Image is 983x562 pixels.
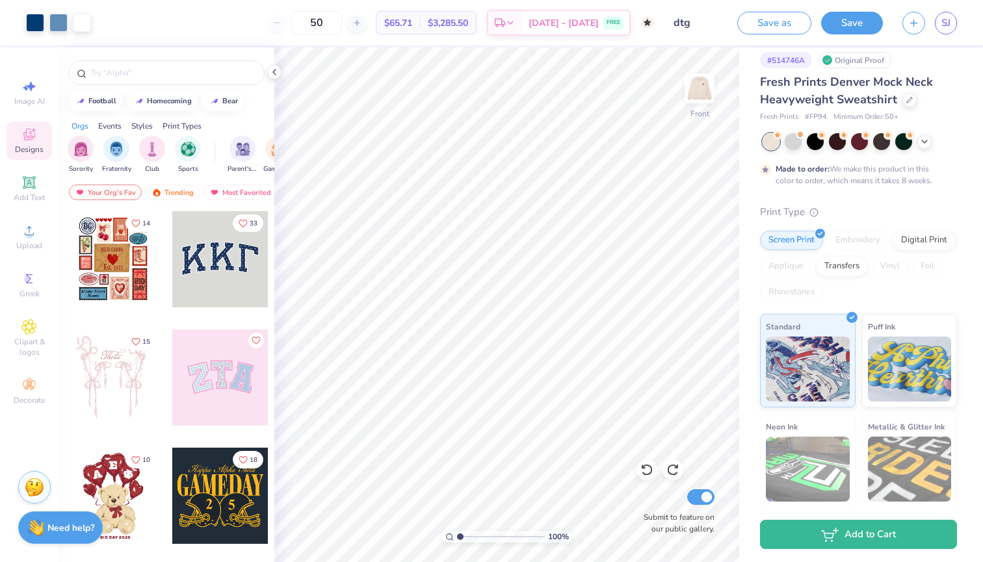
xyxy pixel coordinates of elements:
button: filter button [263,136,293,174]
div: football [88,97,116,105]
span: # FP94 [805,112,827,123]
span: Designs [15,144,44,155]
button: filter button [139,136,165,174]
img: Game Day Image [271,142,286,157]
span: 10 [142,457,150,463]
img: trending.gif [151,188,162,197]
button: Like [125,214,156,232]
button: Add to Cart [760,520,957,549]
span: Parent's Weekend [228,164,257,174]
div: Orgs [72,120,88,132]
div: Styles [131,120,153,132]
strong: Need help? [47,522,94,534]
button: filter button [68,136,94,174]
input: Untitled Design [664,10,727,36]
span: 18 [250,457,257,463]
span: Upload [16,240,42,251]
span: Minimum Order: 50 + [833,112,898,123]
div: Screen Print [760,231,823,250]
button: Like [233,451,263,468]
span: Metallic & Glitter Ink [868,420,945,433]
label: Submit to feature on our public gallery. [636,511,714,535]
span: Decorate [14,395,45,405]
button: football [68,92,122,111]
div: Digital Print [893,231,956,250]
img: trend_line.gif [209,97,220,105]
div: filter for Club [139,136,165,174]
img: Fraternity Image [109,142,124,157]
div: Embroidery [827,231,889,250]
button: bear [202,92,244,111]
div: Applique [760,257,812,276]
div: Original Proof [819,52,891,68]
span: Image AI [14,96,45,107]
span: Puff Ink [868,320,895,333]
span: Game Day [263,164,293,174]
div: Transfers [816,257,868,276]
input: – – [291,11,342,34]
button: Save [821,12,883,34]
img: most_fav.gif [209,188,220,197]
span: $65.71 [384,16,412,30]
img: trend_line.gif [134,97,144,105]
img: Sorority Image [73,142,88,157]
button: homecoming [127,92,198,111]
button: Like [125,333,156,350]
img: Metallic & Glitter Ink [868,437,952,502]
span: Standard [766,320,800,333]
img: Front [687,75,713,101]
img: Club Image [145,142,159,157]
button: filter button [228,136,257,174]
img: most_fav.gif [75,188,85,197]
img: Sports Image [181,142,196,157]
div: filter for Parent's Weekend [228,136,257,174]
div: homecoming [147,97,192,105]
div: # 514746A [760,52,812,68]
span: Fresh Prints Denver Mock Neck Heavyweight Sweatshirt [760,74,933,107]
a: SJ [935,12,957,34]
span: Clipart & logos [7,337,52,357]
div: bear [222,97,238,105]
span: $3,285.50 [428,16,468,30]
span: Sorority [69,164,93,174]
img: Puff Ink [868,337,952,402]
img: Parent's Weekend Image [235,142,250,157]
span: 100 % [548,531,569,543]
div: Rhinestones [760,283,823,302]
span: FREE [607,18,620,27]
div: filter for Fraternity [102,136,131,174]
div: filter for Sorority [68,136,94,174]
img: trend_line.gif [75,97,86,105]
span: Club [145,164,159,174]
div: filter for Sports [175,136,201,174]
span: 33 [250,220,257,227]
span: Greek [20,288,40,299]
strong: Made to order: [776,164,830,174]
div: Events [98,120,122,132]
span: 14 [142,220,150,227]
button: Like [248,333,264,348]
div: Your Org's Fav [69,185,142,200]
div: Foil [912,257,943,276]
div: We make this product in this color to order, which means it takes 8 weeks. [776,163,936,186]
div: filter for Game Day [263,136,293,174]
div: Most Favorited [203,185,277,200]
span: [DATE] - [DATE] [529,16,599,30]
input: Try "Alpha" [90,66,256,79]
span: Sports [178,164,198,174]
div: Print Types [163,120,202,132]
div: Vinyl [872,257,908,276]
div: Front [690,108,709,120]
span: 15 [142,338,150,345]
button: Save as [737,12,811,34]
button: Like [233,214,263,232]
button: filter button [102,136,131,174]
button: Like [125,451,156,468]
span: Fresh Prints [760,112,798,123]
span: SJ [941,16,950,31]
button: filter button [175,136,201,174]
div: Print Type [760,205,957,220]
span: Neon Ink [766,420,798,433]
img: Neon Ink [766,437,850,502]
div: Trending [146,185,200,200]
